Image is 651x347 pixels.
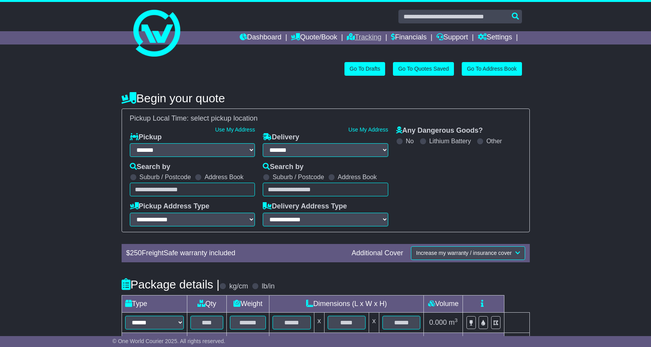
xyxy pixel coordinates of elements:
a: Use My Address [348,126,388,133]
a: Go To Quotes Saved [393,62,454,76]
span: Increase my warranty / insurance cover [416,250,511,256]
a: Use My Address [215,126,255,133]
label: Suburb / Postcode [140,173,191,181]
a: Financials [391,31,427,44]
label: No [406,137,414,145]
div: Pickup Local Time: [126,114,525,123]
a: Tracking [347,31,381,44]
td: Volume [424,295,463,312]
span: © One World Courier 2025. All rights reserved. [113,338,226,344]
label: Search by [263,163,303,171]
div: $ FreightSafe warranty included [122,249,348,258]
label: Address Book [204,173,244,181]
h4: Begin your quote [122,92,530,105]
label: Search by [130,163,170,171]
span: 0.000 [429,319,447,326]
a: Dashboard [240,31,282,44]
td: Dimensions (L x W x H) [269,295,424,312]
label: Address Book [338,173,377,181]
a: Go To Address Book [462,62,522,76]
label: Pickup Address Type [130,202,210,211]
label: Delivery [263,133,299,142]
label: Pickup [130,133,162,142]
button: Increase my warranty / insurance cover [411,246,525,260]
a: Go To Drafts [344,62,385,76]
td: x [369,312,379,333]
a: Support [436,31,468,44]
label: Lithium Battery [429,137,471,145]
label: kg/cm [229,282,248,291]
td: Qty [187,295,227,312]
sup: 3 [455,317,458,323]
label: lb/in [262,282,274,291]
h4: Package details | [122,278,220,291]
div: Additional Cover [348,249,407,258]
label: Other [486,137,502,145]
td: Type [122,295,187,312]
a: Settings [478,31,512,44]
label: Any Dangerous Goods? [396,126,483,135]
a: Quote/Book [291,31,337,44]
span: select pickup location [191,114,258,122]
label: Delivery Address Type [263,202,347,211]
span: m [449,319,458,326]
td: Weight [227,295,269,312]
label: Suburb / Postcode [273,173,324,181]
td: x [314,312,324,333]
span: 250 [130,249,142,257]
